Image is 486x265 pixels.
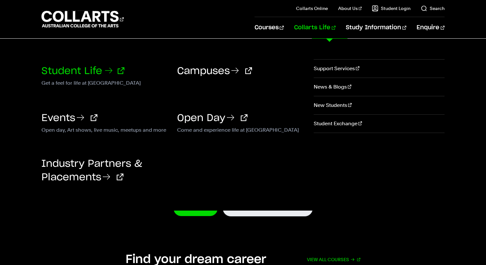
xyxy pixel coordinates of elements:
a: Campuses [177,66,252,76]
p: Get a feel for life at [GEOGRAPHIC_DATA] [41,79,168,86]
a: Student Login [372,5,410,12]
a: Enquire [417,17,445,38]
a: Study Information [346,17,406,38]
a: Events [41,113,97,123]
a: About Us [338,5,362,12]
a: Courses [255,17,284,38]
a: News & Blogs [314,78,445,96]
div: Go to homepage [41,10,124,28]
a: Search [421,5,445,12]
p: Come and experience life at [GEOGRAPHIC_DATA] [177,126,303,133]
a: Industry Partners & Placements [41,159,142,182]
a: Support Services [314,60,445,78]
a: Student Life [41,66,124,76]
a: New Students [314,96,445,114]
a: Open Day [177,113,248,123]
a: Collarts Life [294,17,336,38]
a: Student Exchange [314,115,445,133]
p: Open day, Art shows, live music, meetups and more [41,126,168,133]
a: Collarts Online [296,5,328,12]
